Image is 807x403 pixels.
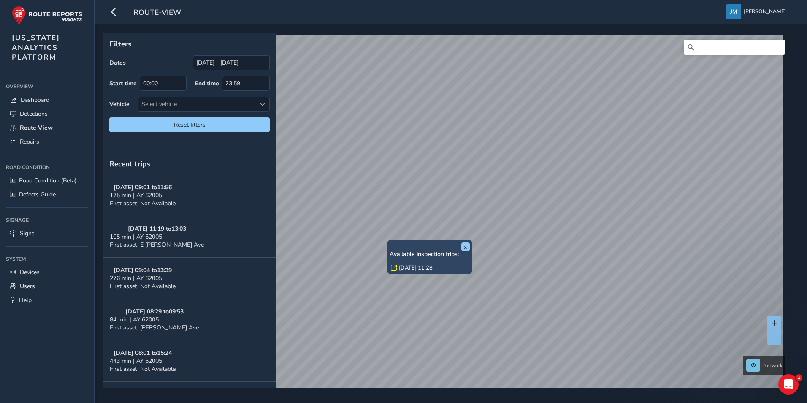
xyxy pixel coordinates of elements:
strong: [DATE] 08:29 to 09:53 [125,308,184,316]
label: End time [195,79,219,87]
span: Route View [20,124,53,132]
span: 175 min | AY 62005 [110,191,162,199]
label: Start time [109,79,137,87]
span: [PERSON_NAME] [744,4,786,19]
img: rr logo [12,6,82,25]
a: Route View [6,121,88,135]
div: Select vehicle [138,97,255,111]
span: Recent trips [109,159,151,169]
span: Network [763,362,783,369]
span: First asset: Not Available [110,199,176,207]
strong: [DATE] 08:01 to 15:24 [114,349,172,357]
button: x [461,242,470,251]
span: Defects Guide [19,191,56,199]
div: System [6,253,88,265]
iframe: Intercom live chat [778,374,799,395]
span: Help [19,296,32,304]
span: 84 min | AY 62005 [110,316,159,324]
p: Filters [109,38,270,49]
strong: [DATE] 11:19 to 13:03 [128,225,186,233]
button: [PERSON_NAME] [726,4,789,19]
span: Road Condition (Beta) [19,177,76,185]
strong: [DATE] 09:01 to 11:56 [114,183,172,191]
span: Devices [20,268,40,276]
span: Reset filters [116,121,263,129]
a: Signs [6,226,88,240]
label: Vehicle [109,100,130,108]
span: Signs [20,229,35,237]
a: Help [6,293,88,307]
label: Dates [109,59,126,67]
input: Search [684,40,785,55]
span: Users [20,282,35,290]
div: Road Condition [6,161,88,174]
a: [DATE] 11:28 [399,264,433,272]
a: Road Condition (Beta) [6,174,88,188]
div: Signage [6,214,88,226]
span: First asset: E [PERSON_NAME] Ave [110,241,204,249]
span: Detections [20,110,48,118]
span: 443 min | AY 62005 [110,357,162,365]
a: Dashboard [6,93,88,107]
button: [DATE] 11:19 to13:03105 min | AY 62005First asset: E [PERSON_NAME] Ave [103,216,276,258]
a: Repairs [6,135,88,149]
button: [DATE] 09:01 to11:56175 min | AY 62005First asset: Not Available [103,175,276,216]
span: 1 [796,374,802,381]
canvas: Map [106,35,783,398]
span: Repairs [20,138,39,146]
button: [DATE] 09:04 to13:39276 min | AY 62005First asset: Not Available [103,258,276,299]
h6: Available inspection trips: [390,251,470,258]
span: [US_STATE] ANALYTICS PLATFORM [12,33,60,62]
span: First asset: Not Available [110,282,176,290]
span: 105 min | AY 62005 [110,233,162,241]
span: route-view [133,7,181,19]
div: Overview [6,80,88,93]
button: [DATE] 08:01 to15:24443 min | AY 62005First asset: Not Available [103,340,276,382]
span: Dashboard [21,96,49,104]
button: [DATE] 08:29 to09:5384 min | AY 62005First asset: [PERSON_NAME] Ave [103,299,276,340]
a: Detections [6,107,88,121]
span: 276 min | AY 62005 [110,274,162,282]
span: First asset: Not Available [110,365,176,373]
a: Users [6,279,88,293]
strong: [DATE] 09:04 to 13:39 [114,266,172,274]
a: Devices [6,265,88,279]
img: diamond-layout [726,4,741,19]
span: First asset: [PERSON_NAME] Ave [110,324,199,332]
a: Defects Guide [6,188,88,201]
button: Reset filters [109,117,270,132]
